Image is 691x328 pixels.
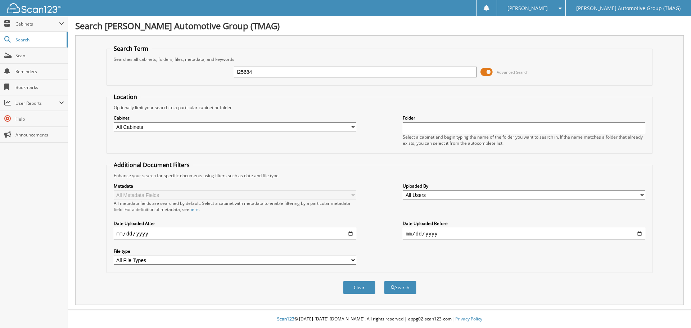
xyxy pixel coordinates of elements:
[497,69,529,75] span: Advanced Search
[114,115,356,121] label: Cabinet
[15,116,64,122] span: Help
[114,200,356,212] div: All metadata fields are searched by default. Select a cabinet with metadata to enable filtering b...
[189,206,199,212] a: here
[110,56,649,62] div: Searches all cabinets, folders, files, metadata, and keywords
[114,220,356,226] label: Date Uploaded After
[15,53,64,59] span: Scan
[15,68,64,75] span: Reminders
[110,104,649,111] div: Optionally limit your search to a particular cabinet or folder
[403,115,645,121] label: Folder
[507,6,548,10] span: [PERSON_NAME]
[655,293,691,328] iframe: Chat Widget
[110,93,141,101] legend: Location
[576,6,681,10] span: [PERSON_NAME] Automotive Group (TMAG)
[114,248,356,254] label: File type
[15,100,59,106] span: User Reports
[15,132,64,138] span: Announcements
[455,316,482,322] a: Privacy Policy
[15,37,63,43] span: Search
[15,21,59,27] span: Cabinets
[110,172,649,179] div: Enhance your search for specific documents using filters such as date and file type.
[15,84,64,90] span: Bookmarks
[403,183,645,189] label: Uploaded By
[110,45,152,53] legend: Search Term
[343,281,375,294] button: Clear
[75,20,684,32] h1: Search [PERSON_NAME] Automotive Group (TMAG)
[114,228,356,239] input: start
[7,3,61,13] img: scan123-logo-white.svg
[403,228,645,239] input: end
[277,316,294,322] span: Scan123
[68,310,691,328] div: © [DATE]-[DATE] [DOMAIN_NAME]. All rights reserved | appg02-scan123-com |
[114,183,356,189] label: Metadata
[110,161,193,169] legend: Additional Document Filters
[403,134,645,146] div: Select a cabinet and begin typing the name of the folder you want to search in. If the name match...
[384,281,416,294] button: Search
[403,220,645,226] label: Date Uploaded Before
